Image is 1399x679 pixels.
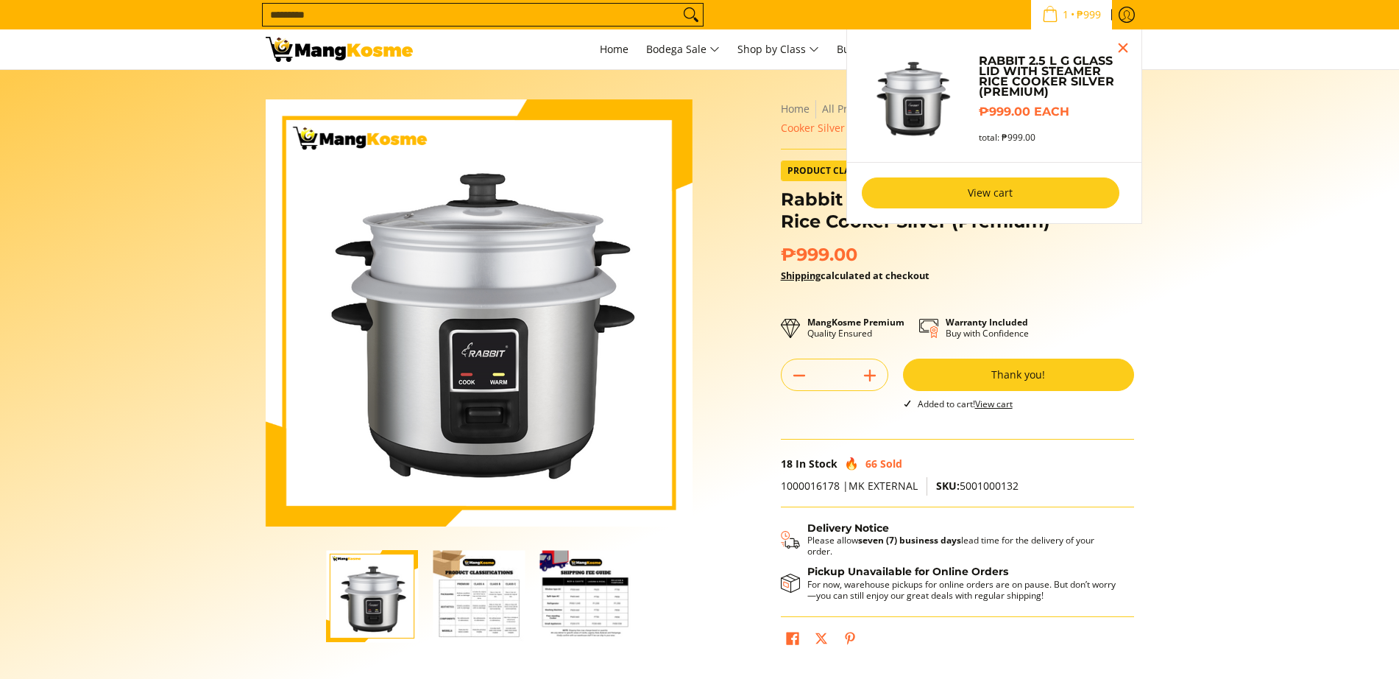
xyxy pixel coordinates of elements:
a: Bulk Center [829,29,902,69]
a: Shipping [781,269,821,282]
span: Shop by Class [737,41,819,59]
span: Bulk Center [837,42,894,56]
span: Product Class [782,161,866,180]
span: 5001000132 [936,479,1019,493]
span: total: ₱999.00 [979,132,1035,143]
a: Product Class Premium [781,161,954,181]
span: 1 [1060,10,1071,20]
strong: Pickup Unavailable for Online Orders [807,565,1008,578]
span: 66 [865,457,877,471]
p: Buy with Confidence [946,317,1029,339]
span: SKU: [936,479,960,493]
a: Home [592,29,636,69]
img: Rabbit 2.5 L G Glass Lid with Steamer Rice Cooker Silver (Premium)-3 [539,550,631,642]
img: Rabbit 2.5 L G Glass Lid with Steamer Rice Cooker Silver l Mang Kosme [266,37,413,62]
nav: Main Menu [428,29,1134,69]
a: Home [781,102,810,116]
span: Sold [880,457,902,471]
img: Rabbit 2.5 L G Glass Lid with Steamer Rice Cooker Silver (Premium)-2 [433,550,525,642]
a: Share on Facebook [782,628,803,653]
span: Rabbit 2.5 L G Glass Lid with Steamer Rice Cooker Silver (Premium) [781,102,1104,135]
a: Shop by Class [730,29,826,69]
p: Quality Ensured [807,317,904,339]
span: • [1038,7,1105,23]
span: Bodega Sale [646,41,720,59]
button: Thank you! [903,359,1134,391]
button: Subtract [782,364,817,387]
h1: Rabbit 2.5 L G Glass Lid with Steamer Rice Cooker Silver (Premium) [781,189,1134,233]
button: Shipping & Delivery [781,522,1119,557]
a: View cart [975,398,1013,410]
img: https://mangkosme.com/products/rabbit-2-5-l-g-glass-lid-with-steamer-rice-cooker-silver-class-a [862,44,965,147]
ul: Sub Menu [846,29,1142,224]
p: Please allow lead time for the delivery of your order. [807,535,1119,557]
strong: MangKosme Premium [807,316,904,328]
strong: Warranty Included [946,316,1028,328]
span: ₱999 [1074,10,1103,20]
a: Rabbit 2.5 L G Glass Lid with Steamer Rice Cooker Silver (Premium) [979,56,1126,97]
button: Close pop up [1112,37,1134,59]
img: https://mangkosme.com/products/rabbit-2-5-l-g-glass-lid-with-steamer-rice-cooker-silver-class-a [266,99,693,527]
strong: seven (7) business days [858,534,961,546]
h6: ₱999.00 each [979,105,1126,119]
span: Added to cart! [918,398,1013,410]
a: View cart [862,177,1119,208]
a: Pin on Pinterest [840,628,860,653]
span: Home [600,42,628,56]
img: https://mangkosme.com/products/rabbit-2-5-l-g-glass-lid-with-steamer-rice-cooker-silver-class-a [326,550,418,642]
span: 1000016178 |MK EXTERNAL [781,479,918,493]
button: Search [679,4,703,26]
a: Post on X [811,628,832,653]
nav: Breadcrumbs [781,99,1134,138]
strong: Delivery Notice [807,521,889,535]
strong: calculated at checkout [781,269,929,282]
a: Bodega Sale [639,29,727,69]
span: ₱999.00 [781,244,857,266]
span: 18 [781,457,793,471]
span: In Stock [796,457,837,471]
button: Add [852,364,888,387]
p: For now, warehouse pickups for online orders are on pause. But don’t worry—you can still enjoy ou... [807,579,1119,601]
a: All Products [822,102,881,116]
